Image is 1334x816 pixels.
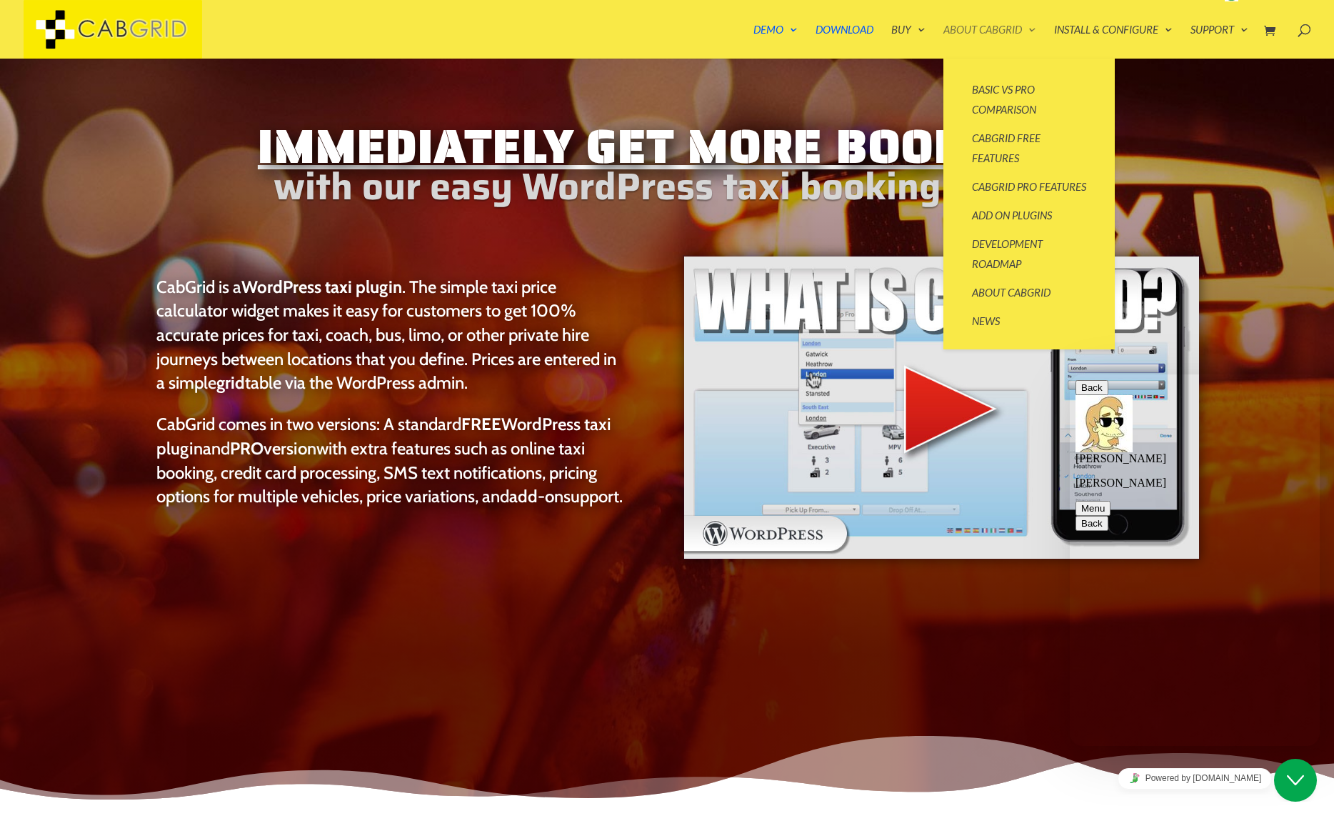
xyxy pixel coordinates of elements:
[958,307,1100,335] a: News
[958,201,1100,229] a: Add On Plugins
[816,24,873,59] a: Download
[156,414,611,459] a: FREEWordPress taxi plugin
[461,414,501,434] strong: FREE
[1070,762,1320,795] iframe: chat widget
[958,75,1100,124] a: Basic vs Pro Comparison
[958,124,1100,172] a: CabGrid Free Features
[241,277,402,297] strong: WordPress taxi plugin
[1070,374,1320,746] iframe: chat widget
[958,172,1100,201] a: CabGrid Pro Features
[683,255,1200,561] img: WordPress taxi booking plugin Intro Video
[156,275,627,413] p: CabGrid is a . The simple taxi price calculator widget makes it easy for customers to get 100% ac...
[958,278,1100,307] a: About CabGrid
[1274,759,1320,802] iframe: chat widget
[1054,24,1173,59] a: Install & Configure
[230,438,264,459] strong: PRO
[891,24,926,59] a: Buy
[943,24,1036,59] a: About CabGrid
[230,438,316,459] a: PROversion
[24,20,202,35] a: CabGrid Taxi Plugin
[509,486,563,507] a: add-on
[156,412,627,509] p: CabGrid comes in two versions: A standard and with extra features such as online taxi booking, cr...
[958,229,1100,278] a: Development Roadmap
[216,372,245,393] strong: grid
[753,24,798,59] a: Demo
[134,179,1200,201] h2: with our easy WordPress taxi booking plugin
[1190,24,1248,59] a: Support
[134,122,1200,179] h1: Immediately Get More Bookings
[683,549,1200,563] a: WordPress taxi booking plugin Intro Video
